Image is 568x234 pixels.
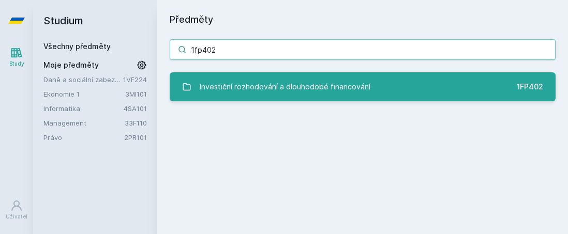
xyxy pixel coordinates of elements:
div: Investiční rozhodování a dlouhodobé financování [200,76,370,97]
a: 4SA101 [124,104,147,113]
a: Informatika [43,103,124,114]
a: 3MI101 [125,90,147,98]
div: Study [9,60,24,68]
div: 1FP402 [517,82,543,92]
a: Ekonomie 1 [43,89,125,99]
a: Všechny předměty [43,42,111,51]
span: Moje předměty [43,60,99,70]
a: Investiční rozhodování a dlouhodobé financování 1FP402 [170,72,556,101]
a: 1VF224 [123,75,147,84]
div: Uživatel [6,213,27,221]
a: Study [2,41,31,73]
h1: Předměty [170,12,556,27]
a: 33F110 [125,119,147,127]
a: Právo [43,132,124,143]
input: Název nebo ident předmětu… [170,39,556,60]
a: Daně a sociální zabezpečení [43,74,123,85]
a: 2PR101 [124,133,147,142]
a: Uživatel [2,194,31,226]
a: Management [43,118,125,128]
